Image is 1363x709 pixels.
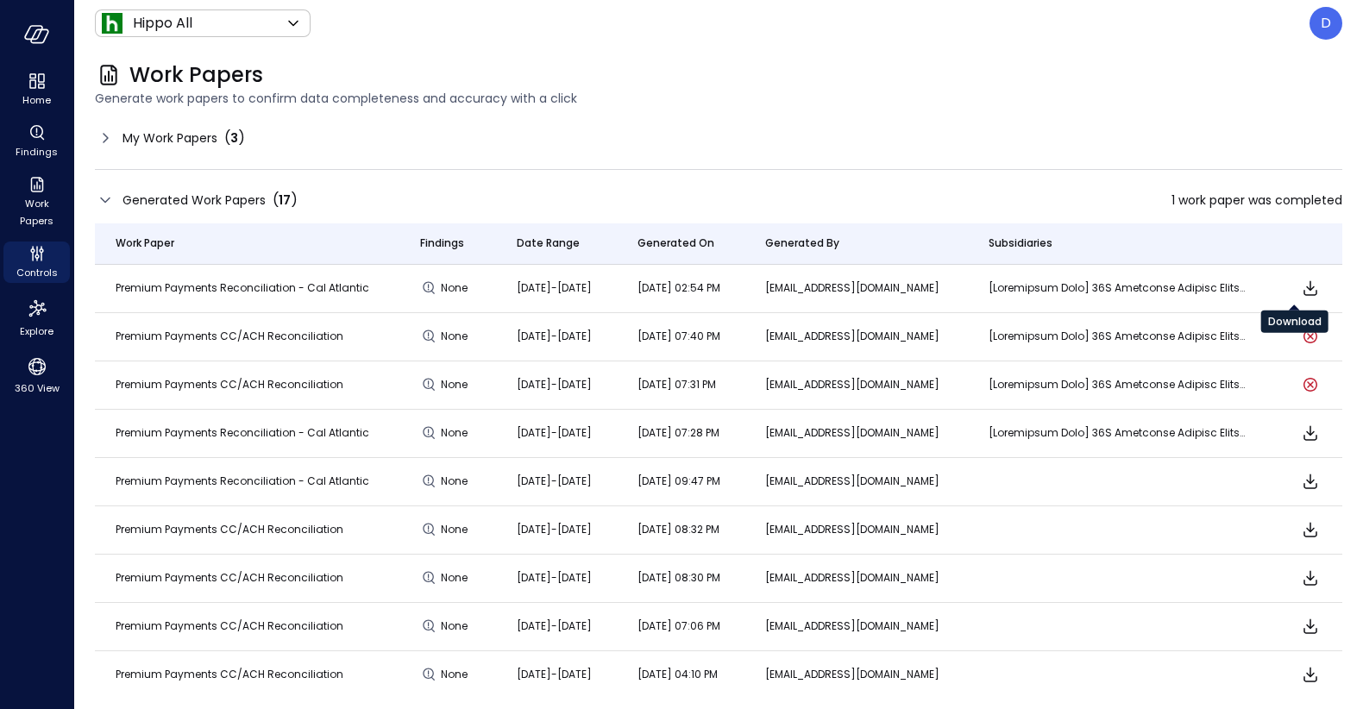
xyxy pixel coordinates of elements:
p: [EMAIL_ADDRESS][DOMAIN_NAME] [765,618,946,635]
span: Download [1300,278,1321,298]
span: [DATE] 04:10 PM [638,667,718,681]
span: Work Papers [10,195,63,229]
span: None [441,473,472,490]
span: Premium Payments CC/ACH Reconciliation [116,570,343,585]
div: ( ) [224,128,245,148]
span: Findings [420,235,464,252]
span: Download [1300,616,1321,637]
span: [DATE] 07:06 PM [638,618,720,633]
span: [DATE] 08:32 PM [638,522,719,536]
p: [EMAIL_ADDRESS][DOMAIN_NAME] [765,569,946,587]
span: [DATE] 07:40 PM [638,329,720,343]
span: None [441,424,472,442]
div: Controls [3,242,70,283]
span: Download [1300,664,1321,685]
div: Work Papers [3,173,70,231]
span: None [441,521,472,538]
span: Download [1300,519,1321,540]
p: [Historical Data] 10C Sojourner Holding Company, [Historical Data] Elimination, [Historical Data]... [989,279,1247,297]
span: Premium Payments CC/ACH Reconciliation [116,522,343,536]
span: Premium Payments Reconciliation - Cal Atlantic [116,474,369,488]
span: 3 [230,129,238,147]
p: [Historical Data] 10C Sojourner Holding Company, [Historical Data] Elimination, [Historical Data]... [989,376,1247,393]
div: Dfreeman [1310,7,1342,40]
span: [DATE]-[DATE] [517,667,592,681]
span: [DATE]-[DATE] [517,425,592,440]
span: 1 work paper was completed [1171,191,1342,210]
p: [EMAIL_ADDRESS][DOMAIN_NAME] [765,424,946,442]
p: D [1321,13,1331,34]
span: Premium Payments CC/ACH Reconciliation [116,377,343,392]
button: Work paper generation failed [1300,326,1321,347]
span: Generated By [765,235,839,252]
p: [EMAIL_ADDRESS][DOMAIN_NAME] [765,376,946,393]
span: [DATE] 02:54 PM [638,280,720,295]
span: [DATE]-[DATE] [517,522,592,536]
span: Home [22,91,51,109]
div: ( ) [273,190,298,210]
span: [DATE]-[DATE] [517,570,592,585]
span: Generated On [638,235,714,252]
p: [EMAIL_ADDRESS][DOMAIN_NAME] [765,328,946,345]
div: 360 View [3,352,70,398]
span: Date Range [517,235,580,252]
span: Download [1300,423,1321,443]
span: None [441,666,472,683]
span: [DATE]-[DATE] [517,280,592,295]
span: [DATE]-[DATE] [517,377,592,392]
div: Home [3,69,70,110]
span: Controls [16,264,58,281]
div: Download [1261,311,1328,333]
span: Download [1300,568,1321,588]
span: Generate work papers to confirm data completeness and accuracy with a click [95,89,1342,108]
span: Generated Work Papers [122,191,266,210]
span: [DATE] 07:28 PM [638,425,719,440]
span: None [441,618,472,635]
div: Findings [3,121,70,162]
img: Icon [102,13,122,34]
span: Premium Payments CC/ACH Reconciliation [116,618,343,633]
span: Explore [20,323,53,340]
span: 360 View [15,380,60,397]
p: [EMAIL_ADDRESS][DOMAIN_NAME] [765,473,946,490]
span: None [441,328,472,345]
span: [DATE]-[DATE] [517,618,592,633]
span: Subsidiaries [989,235,1052,252]
span: 17 [279,191,291,209]
p: [EMAIL_ADDRESS][DOMAIN_NAME] [765,666,946,683]
p: [EMAIL_ADDRESS][DOMAIN_NAME] [765,521,946,538]
span: [DATE]-[DATE] [517,329,592,343]
span: Premium Payments Reconciliation - Cal Atlantic [116,425,369,440]
span: [DATE] 07:31 PM [638,377,716,392]
span: Premium Payments CC/ACH Reconciliation [116,667,343,681]
span: None [441,569,472,587]
span: [DATE]-[DATE] [517,474,592,488]
p: [EMAIL_ADDRESS][DOMAIN_NAME] [765,279,946,297]
span: My Work Papers [122,129,217,147]
span: [DATE] 08:30 PM [638,570,720,585]
p: Hippo All [133,13,192,34]
span: Download [1300,471,1321,492]
div: Explore [3,293,70,342]
span: Premium Payments Reconciliation - Cal Atlantic [116,280,369,295]
span: None [441,376,472,393]
p: [Historical Data] 10C Sojourner Holding Company, [Historical Data] Elimination, [Historical Data]... [989,424,1247,442]
span: [DATE] 09:47 PM [638,474,720,488]
button: Work paper generation failed [1300,374,1321,395]
span: Premium Payments CC/ACH Reconciliation [116,329,343,343]
span: Findings [16,143,58,160]
span: Work Papers [129,61,263,89]
span: Work Paper [116,235,174,252]
p: [Historical Data] 10C Sojourner Holding Company, [Historical Data] Elimination, [Historical Data]... [989,328,1247,345]
span: None [441,279,472,297]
